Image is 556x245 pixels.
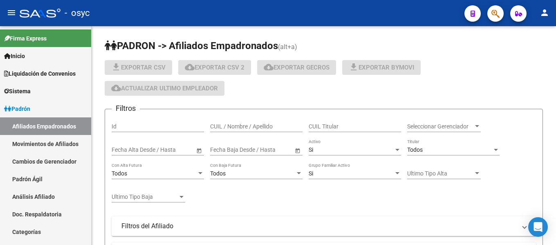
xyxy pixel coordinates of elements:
span: Si [309,170,313,177]
span: Seleccionar Gerenciador [407,123,473,130]
span: Padrón [4,104,30,113]
button: Exportar Bymovi [342,60,421,75]
span: Exportar GECROS [264,64,330,71]
button: Exportar CSV 2 [178,60,251,75]
button: Open calendar [195,146,203,155]
button: Actualizar ultimo Empleador [105,81,224,96]
span: Exportar CSV [111,64,166,71]
span: Liquidación de Convenios [4,69,76,78]
mat-icon: cloud_download [264,62,274,72]
mat-icon: file_download [111,62,121,72]
h3: Filtros [112,103,140,114]
span: Todos [112,170,127,177]
mat-icon: file_download [349,62,359,72]
mat-panel-title: Filtros del Afiliado [121,222,516,231]
span: Inicio [4,52,25,61]
span: Exportar CSV 2 [185,64,244,71]
span: Sistema [4,87,31,96]
input: Fecha fin [148,146,188,153]
button: Open calendar [293,146,302,155]
mat-icon: cloud_download [111,83,121,93]
span: Exportar Bymovi [349,64,414,71]
span: - osyc [65,4,90,22]
mat-icon: person [540,8,549,18]
div: Open Intercom Messenger [528,217,548,237]
mat-icon: menu [7,8,16,18]
mat-icon: cloud_download [185,62,195,72]
input: Fecha inicio [210,146,240,153]
mat-expansion-panel-header: Filtros del Afiliado [112,216,536,236]
span: Ultimo Tipo Baja [112,193,178,200]
span: Todos [407,146,423,153]
button: Exportar CSV [105,60,172,75]
button: Exportar GECROS [257,60,336,75]
span: Ultimo Tipo Alta [407,170,473,177]
span: Todos [210,170,226,177]
span: PADRON -> Afiliados Empadronados [105,40,278,52]
input: Fecha inicio [112,146,141,153]
span: Actualizar ultimo Empleador [111,85,218,92]
span: (alt+a) [278,43,297,51]
span: Firma Express [4,34,47,43]
span: Si [309,146,313,153]
input: Fecha fin [247,146,287,153]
